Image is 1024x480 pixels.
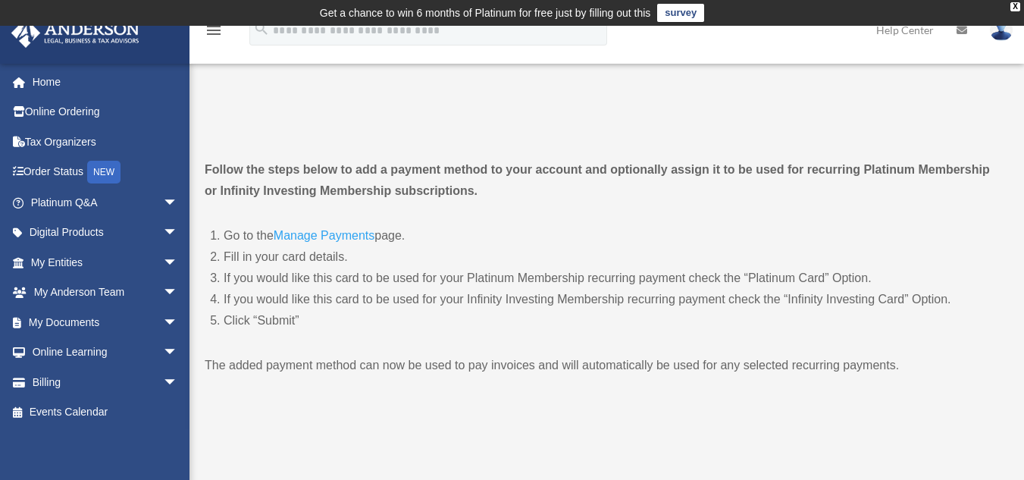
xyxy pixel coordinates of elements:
[11,97,201,127] a: Online Ordering
[224,310,1005,331] li: Click “Submit”
[990,19,1013,41] img: User Pic
[11,247,201,278] a: My Entitiesarrow_drop_down
[657,4,704,22] a: survey
[7,18,144,48] img: Anderson Advisors Platinum Portal
[1010,2,1020,11] div: close
[205,21,223,39] i: menu
[163,278,193,309] span: arrow_drop_down
[274,229,374,249] a: Manage Payments
[205,27,223,39] a: menu
[163,218,193,249] span: arrow_drop_down
[320,4,651,22] div: Get a chance to win 6 months of Platinum for free just by filling out this
[11,187,201,218] a: Platinum Q&Aarrow_drop_down
[253,20,270,37] i: search
[11,337,201,368] a: Online Learningarrow_drop_down
[224,268,1005,289] li: If you would like this card to be used for your Platinum Membership recurring payment check the “...
[11,367,201,397] a: Billingarrow_drop_down
[205,163,990,197] strong: Follow the steps below to add a payment method to your account and optionally assign it to be use...
[163,337,193,369] span: arrow_drop_down
[11,157,201,188] a: Order StatusNEW
[224,246,1005,268] li: Fill in your card details.
[11,307,201,337] a: My Documentsarrow_drop_down
[224,225,1005,246] li: Go to the page.
[11,397,201,428] a: Events Calendar
[163,187,193,218] span: arrow_drop_down
[205,355,1005,376] p: The added payment method can now be used to pay invoices and will automatically be used for any s...
[87,161,121,184] div: NEW
[11,218,201,248] a: Digital Productsarrow_drop_down
[163,367,193,398] span: arrow_drop_down
[11,67,201,97] a: Home
[11,127,201,157] a: Tax Organizers
[11,278,201,308] a: My Anderson Teamarrow_drop_down
[163,247,193,278] span: arrow_drop_down
[163,307,193,338] span: arrow_drop_down
[224,289,1005,310] li: If you would like this card to be used for your Infinity Investing Membership recurring payment c...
